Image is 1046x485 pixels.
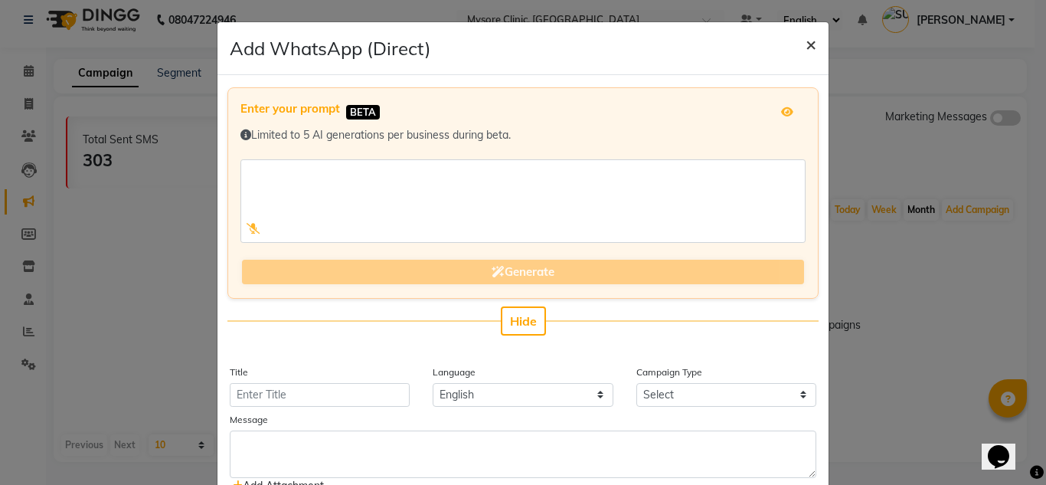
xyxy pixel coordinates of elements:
h4: Add WhatsApp (Direct) [230,34,431,62]
span: Hide [510,313,537,329]
label: Message [230,413,268,427]
div: Limited to 5 AI generations per business during beta. [240,127,806,143]
label: Campaign Type [636,365,702,379]
span: × [806,32,816,55]
label: Title [230,365,248,379]
button: Close [793,22,829,65]
label: Language [433,365,476,379]
span: BETA [346,105,380,120]
input: Enter Title [230,383,410,407]
button: Hide [501,306,546,336]
label: Enter your prompt [240,100,340,118]
iframe: chat widget [982,424,1031,470]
